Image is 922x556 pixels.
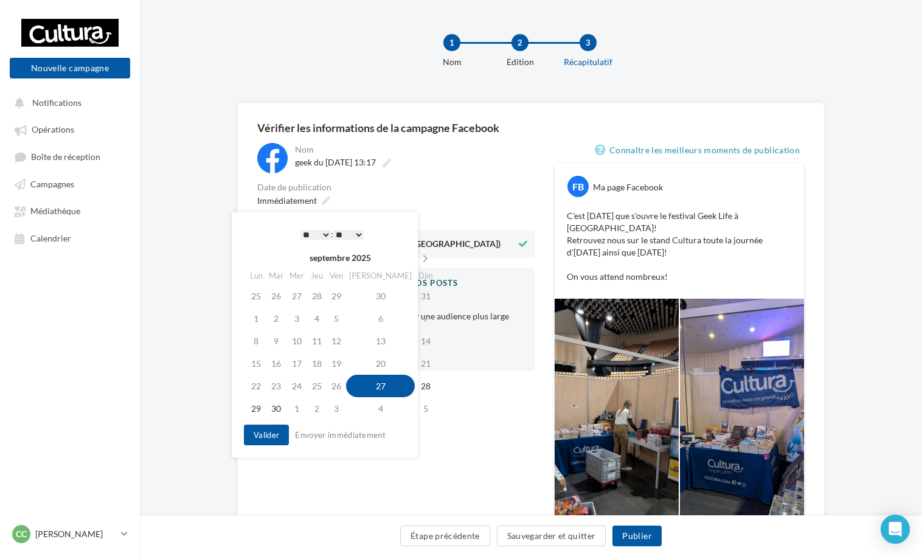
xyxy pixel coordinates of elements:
[266,249,415,267] th: septembre 2025
[32,97,81,108] span: Notifications
[413,56,491,68] div: Nom
[31,151,100,162] span: Boîte de réception
[32,125,74,135] span: Opérations
[549,56,627,68] div: Récapitulatif
[511,34,529,51] div: 2
[244,425,289,445] button: Valider
[307,307,327,330] td: 4
[266,330,286,352] td: 9
[415,285,436,307] td: 31
[481,56,559,68] div: Edition
[10,58,130,78] button: Nouvelle campagne
[286,397,307,420] td: 1
[266,285,286,307] td: 26
[257,122,805,133] div: Vérifier les informations de la campagne Facebook
[612,526,661,546] button: Publier
[246,330,266,352] td: 8
[266,352,286,375] td: 16
[266,267,286,285] th: Mar
[346,267,415,285] th: [PERSON_NAME]
[7,145,133,168] a: Boîte de réception
[307,397,327,420] td: 2
[30,179,74,189] span: Campagnes
[286,267,307,285] th: Mer
[30,206,80,217] span: Médiathèque
[7,173,133,195] a: Campagnes
[295,145,532,154] div: Nom
[346,330,415,352] td: 13
[593,181,663,193] div: Ma page Facebook
[246,397,266,420] td: 29
[7,200,133,221] a: Médiathèque
[327,307,346,330] td: 5
[567,210,792,283] p: C'est [DATE] que s'ouvre le festival Geek Life à [GEOGRAPHIC_DATA]! Retrouvez nous sur le stand C...
[295,157,376,167] span: geek du [DATE] 13:17
[257,183,535,192] div: Date de publication
[881,515,910,544] div: Open Intercom Messenger
[567,176,589,197] div: FB
[307,375,327,397] td: 25
[346,285,415,307] td: 30
[327,330,346,352] td: 12
[497,526,606,546] button: Sauvegarder et quitter
[580,34,597,51] div: 3
[35,528,116,540] p: [PERSON_NAME]
[16,528,27,540] span: Cc
[30,233,71,243] span: Calendrier
[415,307,436,330] td: 7
[307,352,327,375] td: 18
[246,352,266,375] td: 15
[246,267,266,285] th: Lun
[415,397,436,420] td: 5
[346,375,415,397] td: 27
[246,285,266,307] td: 25
[266,307,286,330] td: 2
[327,267,346,285] th: Ven
[286,330,307,352] td: 10
[346,397,415,420] td: 4
[307,267,327,285] th: Jeu
[266,397,286,420] td: 30
[327,397,346,420] td: 3
[286,307,307,330] td: 3
[415,352,436,375] td: 21
[443,34,460,51] div: 1
[7,91,128,113] button: Notifications
[346,352,415,375] td: 20
[415,267,436,285] th: Dim
[400,526,490,546] button: Étape précédente
[257,195,317,206] span: Immédiatement
[246,307,266,330] td: 1
[266,375,286,397] td: 23
[595,143,805,158] a: Connaître les meilleurs moments de publication
[246,375,266,397] td: 22
[307,285,327,307] td: 28
[415,330,436,352] td: 14
[327,375,346,397] td: 26
[271,225,393,243] div: :
[415,375,436,397] td: 28
[327,352,346,375] td: 19
[7,227,133,249] a: Calendrier
[286,285,307,307] td: 27
[286,375,307,397] td: 24
[307,330,327,352] td: 11
[7,118,133,140] a: Opérations
[327,285,346,307] td: 29
[286,352,307,375] td: 17
[346,307,415,330] td: 6
[10,523,130,546] a: Cc [PERSON_NAME]
[290,428,390,442] button: Envoyer immédiatement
